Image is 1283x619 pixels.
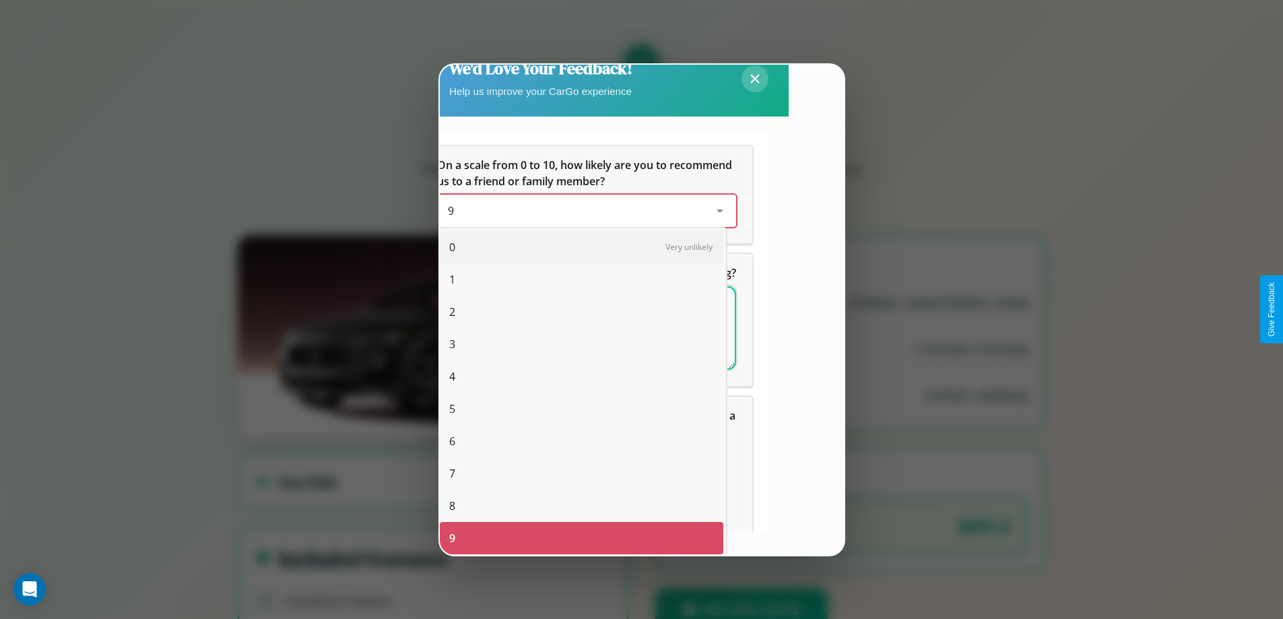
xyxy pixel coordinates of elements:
[449,336,455,352] span: 3
[440,263,723,296] div: 1
[13,573,46,606] div: Open Intercom Messenger
[437,408,738,439] span: Which of the following features do you value the most in a vehicle?
[440,393,723,425] div: 5
[440,457,723,490] div: 7
[440,328,723,360] div: 3
[449,304,455,320] span: 2
[421,146,752,243] div: On a scale from 0 to 10, how likely are you to recommend us to a friend or family member?
[449,401,455,417] span: 5
[440,554,723,587] div: 10
[449,433,455,449] span: 6
[449,239,455,255] span: 0
[449,82,632,100] p: Help us improve your CarGo experience
[449,465,455,482] span: 7
[437,157,736,189] h5: On a scale from 0 to 10, how likely are you to recommend us to a friend or family member?
[440,360,723,393] div: 4
[440,490,723,522] div: 8
[665,241,713,253] span: Very unlikely
[437,265,736,280] span: What can we do to make your experience more satisfying?
[437,195,736,227] div: On a scale from 0 to 10, how likely are you to recommend us to a friend or family member?
[440,296,723,328] div: 2
[440,231,723,263] div: 0
[440,522,723,554] div: 9
[449,530,455,546] span: 9
[440,425,723,457] div: 6
[449,271,455,288] span: 1
[437,158,735,189] span: On a scale from 0 to 10, how likely are you to recommend us to a friend or family member?
[449,368,455,385] span: 4
[1267,282,1276,337] div: Give Feedback
[449,57,632,79] h2: We'd Love Your Feedback!
[449,498,455,514] span: 8
[448,203,454,218] span: 9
